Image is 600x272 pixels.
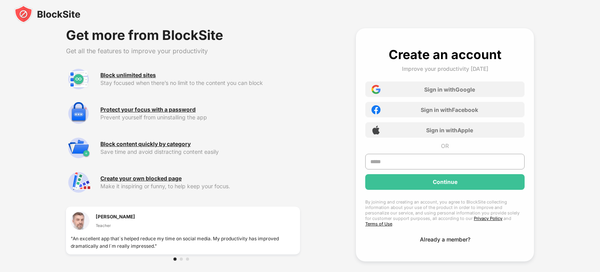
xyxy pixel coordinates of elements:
[420,236,470,243] div: Already a member?
[66,101,91,126] img: premium-password-protection.svg
[66,47,300,55] div: Get all the features to improve your productivity
[71,211,89,230] img: testimonial-1.jpg
[100,175,182,182] div: Create your own blocked page
[66,135,91,160] img: premium-category.svg
[421,106,478,113] div: Sign in with Facebook
[66,67,91,92] img: premium-unlimited-blocklist.svg
[402,65,488,72] div: Improve your productivity [DATE]
[389,47,502,62] div: Create an account
[66,170,91,195] img: premium-customize-block-page.svg
[365,199,525,227] div: By joining and creating an account, you agree to BlockSite collecting information about your use ...
[474,216,502,221] a: Privacy Policy
[96,222,135,229] div: Teacher
[371,85,380,94] img: google-icon.png
[426,127,473,133] div: Sign in with Apple
[424,86,475,93] div: Sign in with Google
[96,213,135,220] div: [PERSON_NAME]
[100,149,300,155] div: Save time and avoid distracting content easily
[371,126,380,135] img: apple-icon.png
[14,5,80,23] img: blocksite-icon-black.svg
[365,221,392,227] a: Terms of Use
[441,142,449,149] div: OR
[100,72,156,78] div: Block unlimited sites
[433,179,457,185] div: Continue
[100,141,191,147] div: Block content quickly by category
[371,105,380,114] img: facebook-icon.png
[100,114,300,121] div: Prevent yourself from uninstalling the app
[100,106,196,113] div: Protect your focus with a password
[100,80,300,86] div: Stay focused when there’s no limit to the content you can block
[71,235,295,250] div: "An excellent app that`s helped reduce my time on social media. My productivity has improved dram...
[66,28,300,42] div: Get more from BlockSite
[100,183,300,189] div: Make it inspiring or funny, to help keep your focus.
